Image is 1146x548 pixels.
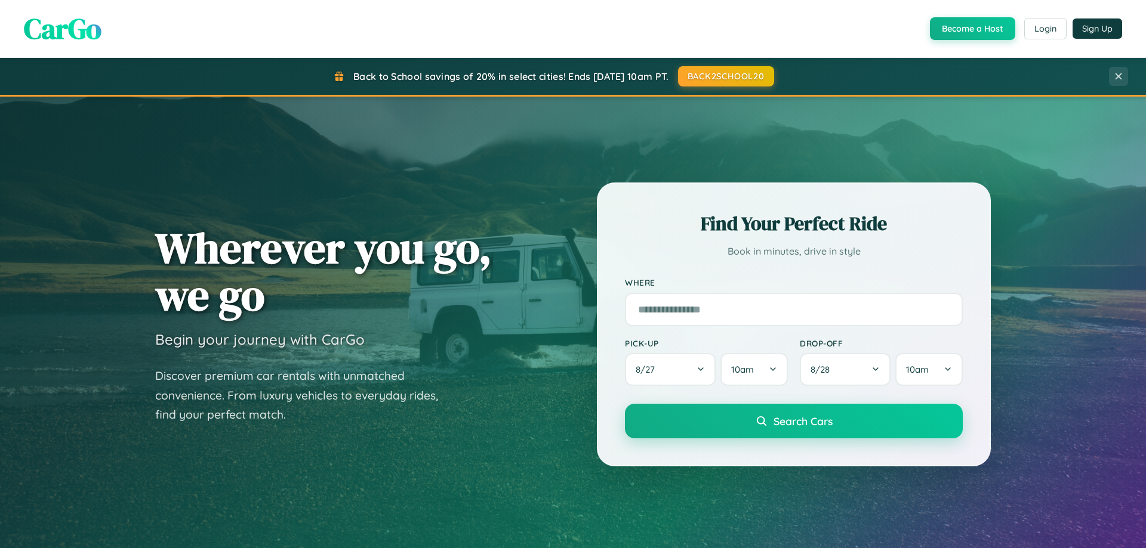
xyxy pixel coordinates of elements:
span: 8 / 28 [811,364,836,375]
button: Sign Up [1073,18,1122,39]
span: Back to School savings of 20% in select cities! Ends [DATE] 10am PT. [353,70,668,82]
button: Login [1024,18,1067,39]
h1: Wherever you go, we go [155,224,492,318]
button: 10am [720,353,788,386]
button: 8/27 [625,353,716,386]
p: Discover premium car rentals with unmatched convenience. From luxury vehicles to everyday rides, ... [155,366,454,425]
button: Become a Host [930,17,1015,40]
span: 8 / 27 [636,364,661,375]
label: Drop-off [800,338,963,348]
span: Search Cars [774,414,833,428]
button: 10am [895,353,963,386]
span: 10am [731,364,754,375]
button: Search Cars [625,404,963,438]
h3: Begin your journey with CarGo [155,330,365,348]
button: BACK2SCHOOL20 [678,66,774,86]
button: 8/28 [800,353,891,386]
span: 10am [906,364,929,375]
label: Pick-up [625,338,788,348]
span: CarGo [24,9,101,48]
p: Book in minutes, drive in style [625,243,963,260]
label: Where [625,278,963,288]
h2: Find Your Perfect Ride [625,210,963,237]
